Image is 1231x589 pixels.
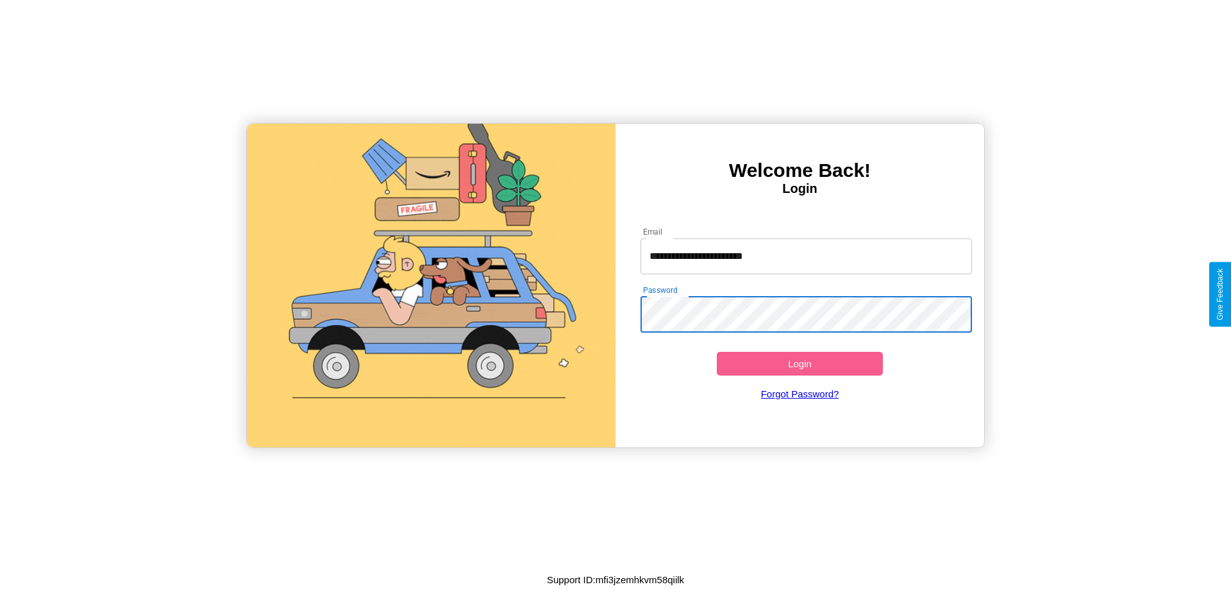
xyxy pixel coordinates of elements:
[717,352,883,376] button: Login
[643,285,677,295] label: Password
[547,571,684,588] p: Support ID: mfi3jzemhkvm58qiilk
[1216,269,1225,320] div: Give Feedback
[615,160,984,181] h3: Welcome Back!
[247,124,615,447] img: gif
[615,181,984,196] h4: Login
[643,226,663,237] label: Email
[634,376,966,412] a: Forgot Password?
